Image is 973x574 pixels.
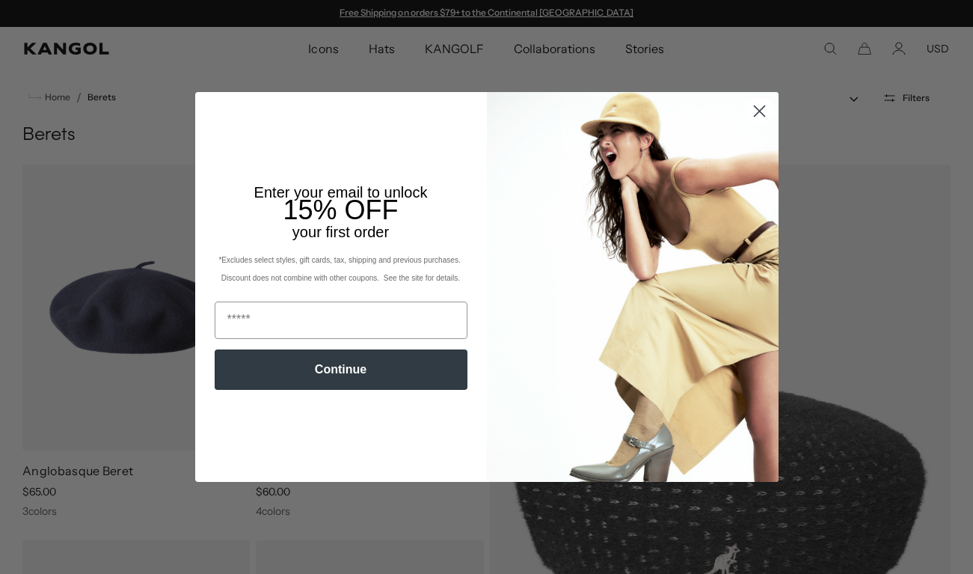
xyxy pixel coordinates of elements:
span: Enter your email to unlock [254,184,428,201]
button: Close dialog [746,98,773,124]
img: 93be19ad-e773-4382-80b9-c9d740c9197f.jpeg [487,92,779,481]
button: Continue [215,349,467,390]
input: Email [215,302,467,339]
span: *Excludes select styles, gift cards, tax, shipping and previous purchases. Discount does not comb... [218,256,462,282]
span: 15% OFF [283,195,398,225]
span: your first order [292,224,389,240]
